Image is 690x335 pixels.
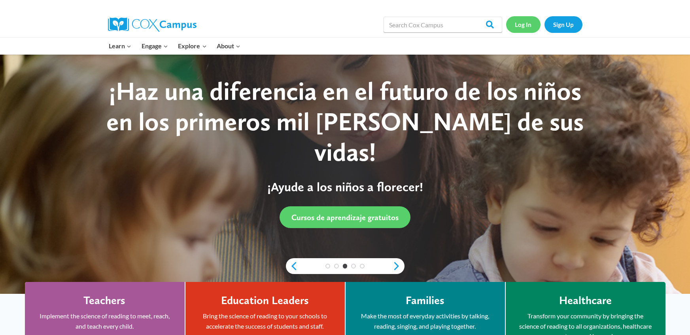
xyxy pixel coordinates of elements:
button: Child menu of Learn [104,38,137,54]
p: Make the most of everyday activities by talking, reading, singing, and playing together. [357,311,493,331]
button: Child menu of Engage [136,38,173,54]
a: previous [286,261,298,271]
span: Cursos de aprendizaje gratuitos [291,213,399,222]
nav: Primary Navigation [104,38,246,54]
nav: Secondary Navigation [506,16,582,32]
a: Log In [506,16,541,32]
button: Child menu of About [212,38,246,54]
p: Implement the science of reading to meet, reach, and teach every child. [37,311,173,331]
a: 2 [334,264,339,268]
a: 3 [343,264,348,268]
a: Cursos de aprendizaje gratuitos [280,206,410,228]
a: 1 [325,264,330,268]
h4: Teachers [84,294,126,307]
p: ¡Ayude a los niños a florecer! [98,179,592,194]
h4: Education Leaders [221,294,309,307]
img: Cox Campus [108,17,197,32]
a: Sign Up [544,16,582,32]
p: Bring the science of reading to your schools to accelerate the success of students and staff. [197,311,333,331]
h4: Healthcare [559,294,612,307]
button: Child menu of Explore [173,38,212,54]
h4: Families [406,294,444,307]
a: 5 [360,264,365,268]
a: next [393,261,405,271]
div: ¡Haz una diferencia en el futuro de los niños en los primeros mil [PERSON_NAME] de sus vidas! [98,76,592,167]
input: Search Cox Campus [384,17,502,32]
div: content slider buttons [286,258,405,274]
a: 4 [351,264,356,268]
